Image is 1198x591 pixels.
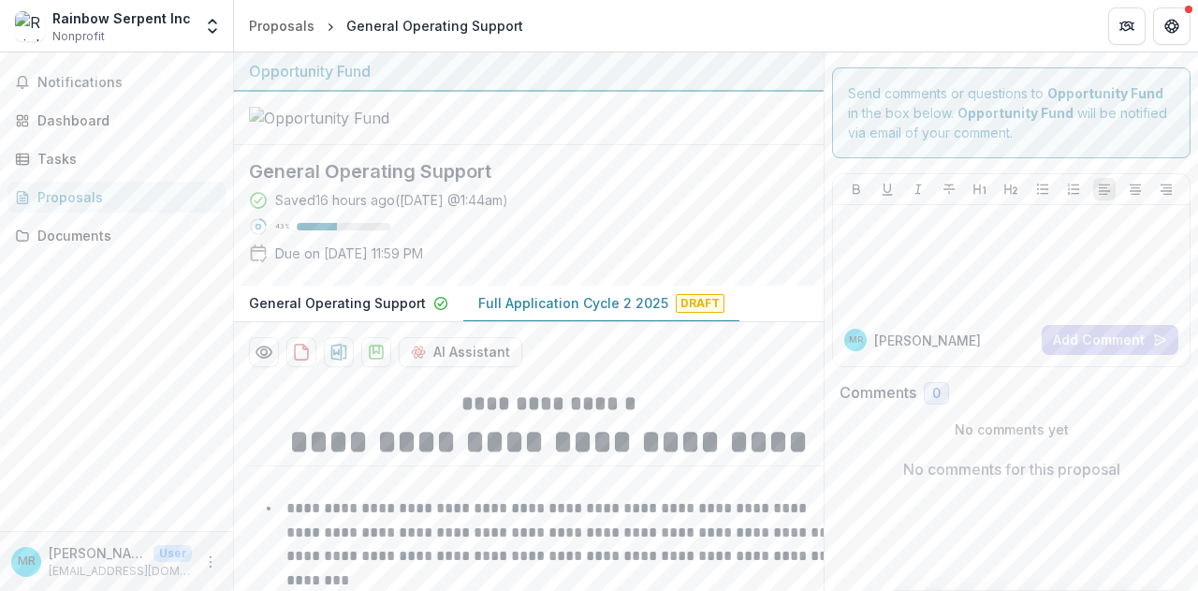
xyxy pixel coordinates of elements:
p: General Operating Support [249,293,426,313]
div: Marques Redd [849,335,863,345]
button: Notifications [7,67,226,97]
div: Rainbow Serpent Inc [52,8,191,28]
button: AI Assistant [399,337,522,367]
p: No comments yet [840,420,1183,439]
div: Send comments or questions to in the box below. will be notified via email of your comment. [832,67,1191,158]
a: Tasks [7,143,226,174]
p: [PERSON_NAME] [874,331,981,350]
button: Preview f5ad39b6-383c-467f-8947-3744702738ea-1.pdf [249,337,279,367]
strong: Opportunity Fund [957,105,1074,121]
button: download-proposal [361,337,391,367]
span: 0 [932,386,941,402]
div: Proposals [249,16,314,36]
p: No comments for this proposal [903,458,1120,480]
p: Due on [DATE] 11:59 PM [275,244,423,263]
a: Proposals [7,182,226,213]
div: Tasks [37,149,211,169]
button: Align Right [1155,178,1177,200]
span: Draft [676,294,724,313]
button: Heading 2 [1000,178,1022,200]
h2: General Operating Support [249,160,779,183]
button: Ordered List [1062,178,1085,200]
button: Bullet List [1031,178,1054,200]
div: Dashboard [37,111,211,130]
button: Italicize [907,178,929,200]
span: Nonprofit [52,28,105,45]
p: [PERSON_NAME] [49,543,146,563]
div: Proposals [37,187,211,207]
h2: Comments [840,384,916,402]
div: Marques Redd [18,555,36,568]
img: Opportunity Fund [249,107,436,129]
button: Add Comment [1042,325,1178,355]
button: download-proposal [324,337,354,367]
a: Documents [7,220,226,251]
div: General Operating Support [346,16,523,36]
div: Opportunity Fund [249,60,809,82]
p: Full Application Cycle 2 2025 [478,293,668,313]
img: Rainbow Serpent Inc [15,11,45,41]
a: Proposals [241,12,322,39]
button: Open entity switcher [199,7,226,45]
div: Documents [37,226,211,245]
button: Underline [876,178,898,200]
p: User [153,545,192,562]
button: Partners [1108,7,1146,45]
button: Strike [938,178,960,200]
span: Notifications [37,75,218,91]
div: Saved 16 hours ago ( [DATE] @ 1:44am ) [275,190,508,210]
button: Heading 1 [969,178,991,200]
button: Align Left [1093,178,1116,200]
button: Get Help [1153,7,1191,45]
strong: Opportunity Fund [1047,85,1163,101]
button: Align Center [1124,178,1147,200]
p: 43 % [275,220,289,233]
button: More [199,551,222,573]
a: Dashboard [7,105,226,136]
p: [EMAIL_ADDRESS][DOMAIN_NAME] [49,563,192,580]
button: download-proposal [286,337,316,367]
nav: breadcrumb [241,12,531,39]
button: Bold [845,178,868,200]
